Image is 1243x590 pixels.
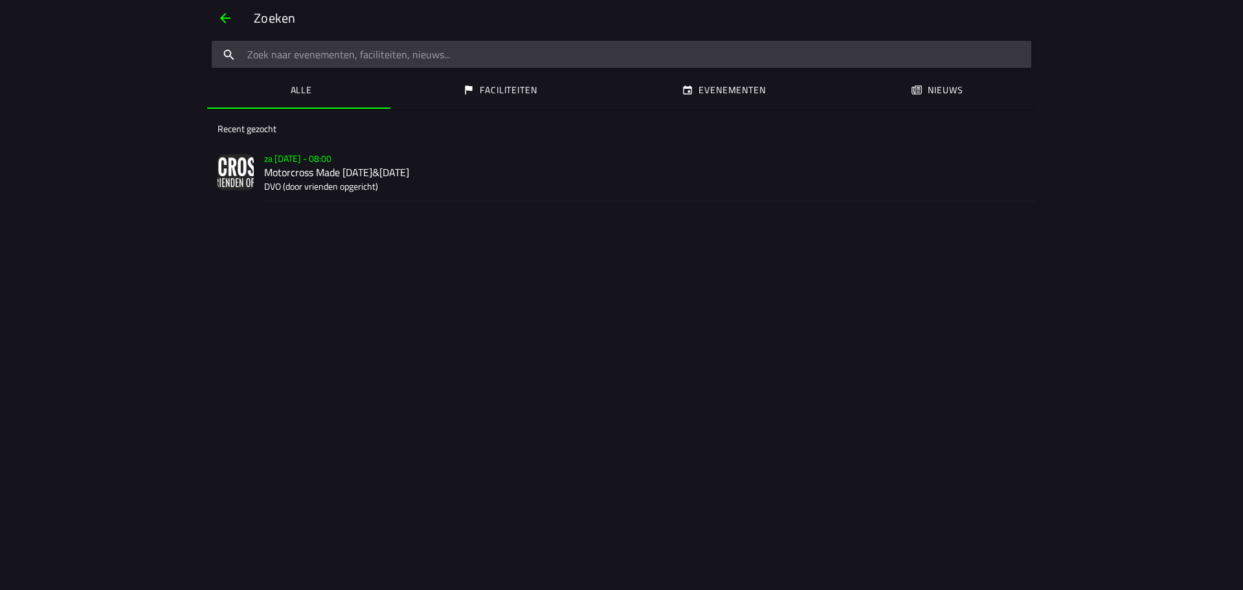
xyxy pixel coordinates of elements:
ion-text: za [DATE] - 08:00 [264,152,331,165]
ion-label: Nieuws [928,83,963,97]
ion-icon: flag [463,84,475,96]
h2: Motorcross Made [DATE]&[DATE] [264,166,1025,179]
ion-label: Alle [291,83,312,97]
ion-icon: calendar [682,84,694,96]
ion-title: Zoeken [241,8,1036,28]
p: DVO (door vrienden opgericht) [264,180,1025,193]
input: search text [212,41,1031,68]
ion-label: Recent gezocht [218,122,276,135]
ion-label: Evenementen [699,83,766,97]
ion-icon: paper [912,84,923,96]
ion-label: Faciliteiten [480,83,537,97]
img: ipxfbEkGGxjI8HKWyXucrQvvZTPPD1Z0YW2JVAT0.png [218,154,254,190]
